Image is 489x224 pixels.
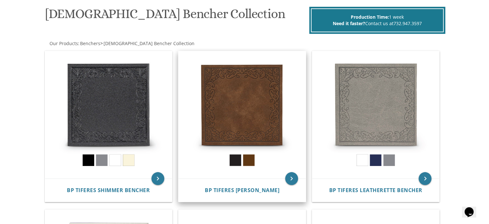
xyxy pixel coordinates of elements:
a: keyboard_arrow_right [419,172,431,185]
span: BP Tiferes [PERSON_NAME] [205,187,279,194]
div: : [44,40,245,47]
h1: [DEMOGRAPHIC_DATA] Bencher Collection [45,7,308,26]
a: Benchers [79,40,100,46]
a: 732.947.3597 [394,20,422,26]
a: keyboard_arrow_right [151,172,164,185]
span: BP Tiferes Shimmer Bencher [67,187,150,194]
a: Our Products [49,40,78,46]
a: BP Tiferes [PERSON_NAME] [205,187,279,193]
span: Benchers [80,40,100,46]
span: Need it faster? [333,20,365,26]
a: keyboard_arrow_right [285,172,298,185]
a: BP Tiferes Shimmer Bencher [67,187,150,193]
span: BP Tiferes Leatherette Bencher [329,187,422,194]
span: > [100,40,195,46]
a: [DEMOGRAPHIC_DATA] Bencher Collection [103,40,195,46]
span: Production Time: [351,14,389,20]
img: BP Tiferes Shimmer Bencher [45,51,172,179]
div: 1 week Contact us at [311,8,444,32]
a: BP Tiferes Leatherette Bencher [329,187,422,193]
span: [DEMOGRAPHIC_DATA] Bencher Collection [104,40,195,46]
iframe: chat widget [462,198,483,218]
img: BP Tiferes Leatherette Bencher [312,51,439,179]
img: BP Tiferes Suede Bencher [178,51,306,179]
